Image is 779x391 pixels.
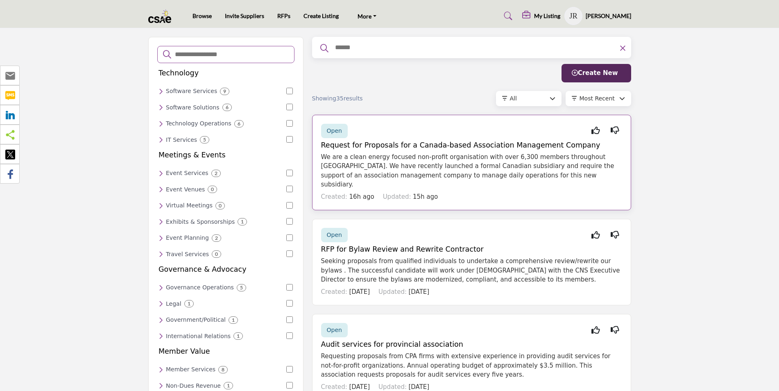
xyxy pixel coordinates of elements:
[312,94,408,103] div: Showing results
[215,202,225,209] div: 0 Results For Virtual Meetings
[591,130,600,131] i: Interested
[166,234,209,241] h6: Professional event planning services
[234,120,244,127] div: 6 Results For Technology Operations
[166,382,221,389] h6: Services for generating non-dues revenue
[321,245,622,254] h5: RFP for Bylaw Review and Rewrite Contractor
[212,250,221,258] div: 0 Results For Travel Services
[227,383,230,389] b: 1
[226,105,229,110] b: 6
[286,300,293,307] input: Select Legal
[580,95,615,102] span: Most Recent
[378,288,407,296] span: Updated:
[211,170,221,177] div: 2 Results For Event Services
[222,104,232,111] div: 6 Results For Software Solutions
[166,186,205,193] h6: Venues for hosting events
[174,49,289,60] input: Search Categories
[159,151,226,159] h5: Meetings & Events
[166,284,234,291] h6: Services for effective governance operations
[218,366,228,373] div: 8 Results For Member Services
[562,64,631,82] button: Create New
[241,219,244,225] b: 1
[166,136,197,143] h6: IT services and support
[286,186,293,192] input: Select Event Venues
[321,257,622,284] p: Seeking proposals from qualified individuals to undertake a comprehensive review/rewrite our byla...
[224,382,233,389] div: 1 Results For Non-Dues Revenue
[166,333,231,340] h6: Services for managing international relations
[321,352,622,380] p: Requesting proposals from CPA firms with extensive experience in providing audit services for not...
[321,152,622,189] p: We are a clean energy focused non-profit organisation with over 6,300 members throughout [GEOGRAP...
[286,250,293,257] input: Select Travel Services
[349,193,374,200] span: 16h ago
[211,186,214,192] b: 0
[286,136,293,143] input: Select IT Services
[611,130,619,131] i: Not Interested
[383,193,411,200] span: Updated:
[496,9,518,23] a: Search
[352,10,382,22] a: More
[159,69,199,77] h5: Technology
[510,95,517,102] span: All
[166,316,226,323] h6: Services related to government and political affairs
[229,316,238,324] div: 1 Results For Government/Political
[166,251,209,258] h6: Travel planning and management services
[212,234,221,242] div: 2 Results For Event Planning
[223,89,226,94] b: 9
[148,9,176,23] img: site Logo
[336,95,344,102] span: 35
[327,127,342,134] span: Open
[378,383,407,391] span: Updated:
[303,12,339,19] a: Create Listing
[286,88,293,94] input: Select Software Services
[238,121,240,127] b: 6
[408,383,429,391] span: [DATE]
[225,12,264,19] a: Invite Suppliers
[166,202,213,209] h6: Virtual meeting platforms and services
[286,170,293,176] input: Select Event Services
[184,300,194,307] div: 1 Results For Legal
[220,88,229,95] div: 9 Results For Software Services
[166,104,220,111] h6: Software solutions and applications
[219,203,222,209] b: 0
[200,136,209,143] div: 5 Results For IT Services
[215,170,217,176] b: 2
[232,317,235,323] b: 1
[321,193,347,200] span: Created:
[321,141,622,150] h5: Request for Proposals for a Canada-based Association Management Company
[215,251,218,257] b: 0
[586,12,631,20] h5: [PERSON_NAME]
[240,285,243,291] b: 5
[192,12,212,19] a: Browse
[327,327,342,333] span: Open
[564,7,582,25] button: Show hide supplier dropdown
[321,288,347,296] span: Created:
[238,218,247,225] div: 1 Results For Exhibits & Sponsorships
[522,11,560,21] div: My Listing
[286,218,293,225] input: Select Exhibits & Sponsorships
[327,232,342,238] span: Open
[286,382,293,389] input: Select Non-Dues Revenue
[166,366,215,373] h6: Member-focused services and support
[286,366,293,373] input: Select Member Services
[321,340,622,349] h5: Audit services for provincial association
[349,288,370,296] span: [DATE]
[534,12,560,20] h5: My Listing
[286,120,293,127] input: Select Technology Operations
[286,332,293,339] input: Select International Relations
[166,120,231,127] h6: Services for managing technology operations
[277,12,290,19] a: RFPs
[237,333,240,339] b: 1
[166,300,181,307] h6: Legal services and support
[286,284,293,291] input: Select Governance Operations
[321,383,347,391] span: Created:
[349,383,370,391] span: [DATE]
[166,218,235,225] h6: Exhibition and sponsorship services
[222,367,224,373] b: 8
[413,193,438,200] span: 15h ago
[166,170,208,177] h6: Comprehensive event management services
[208,186,217,193] div: 0 Results For Event Venues
[215,235,218,241] b: 2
